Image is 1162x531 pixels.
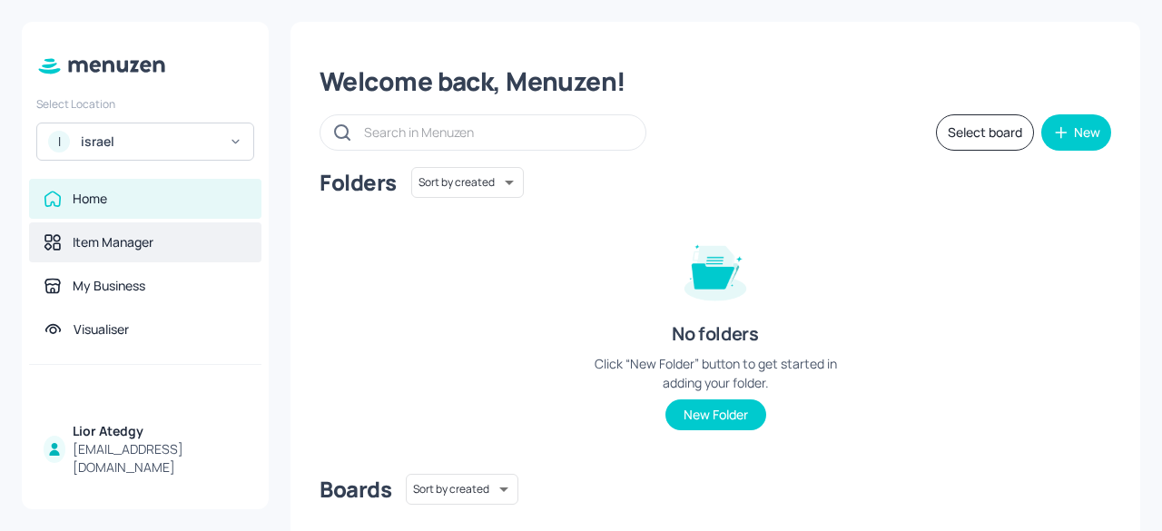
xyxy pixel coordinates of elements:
div: New [1074,126,1100,139]
div: Lior Atedgy [73,422,247,440]
div: [EMAIL_ADDRESS][DOMAIN_NAME] [73,440,247,477]
div: Select Location [36,96,254,112]
button: Select board [936,114,1034,151]
div: Welcome back, Menuzen! [320,65,1111,98]
div: I [48,131,70,152]
div: No folders [672,321,758,347]
div: Sort by created [411,164,524,201]
div: Click “New Folder” button to get started in adding your folder. [579,354,852,392]
div: Item Manager [73,233,153,251]
input: Search in Menuzen [364,119,627,145]
div: My Business [73,277,145,295]
div: Boards [320,475,391,504]
div: Sort by created [406,471,518,507]
div: Visualiser [74,320,129,339]
div: Folders [320,168,397,197]
img: folder-empty [670,223,761,314]
div: Home [73,190,107,208]
button: New [1041,114,1111,151]
div: israel [81,133,218,151]
button: New Folder [665,399,766,430]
